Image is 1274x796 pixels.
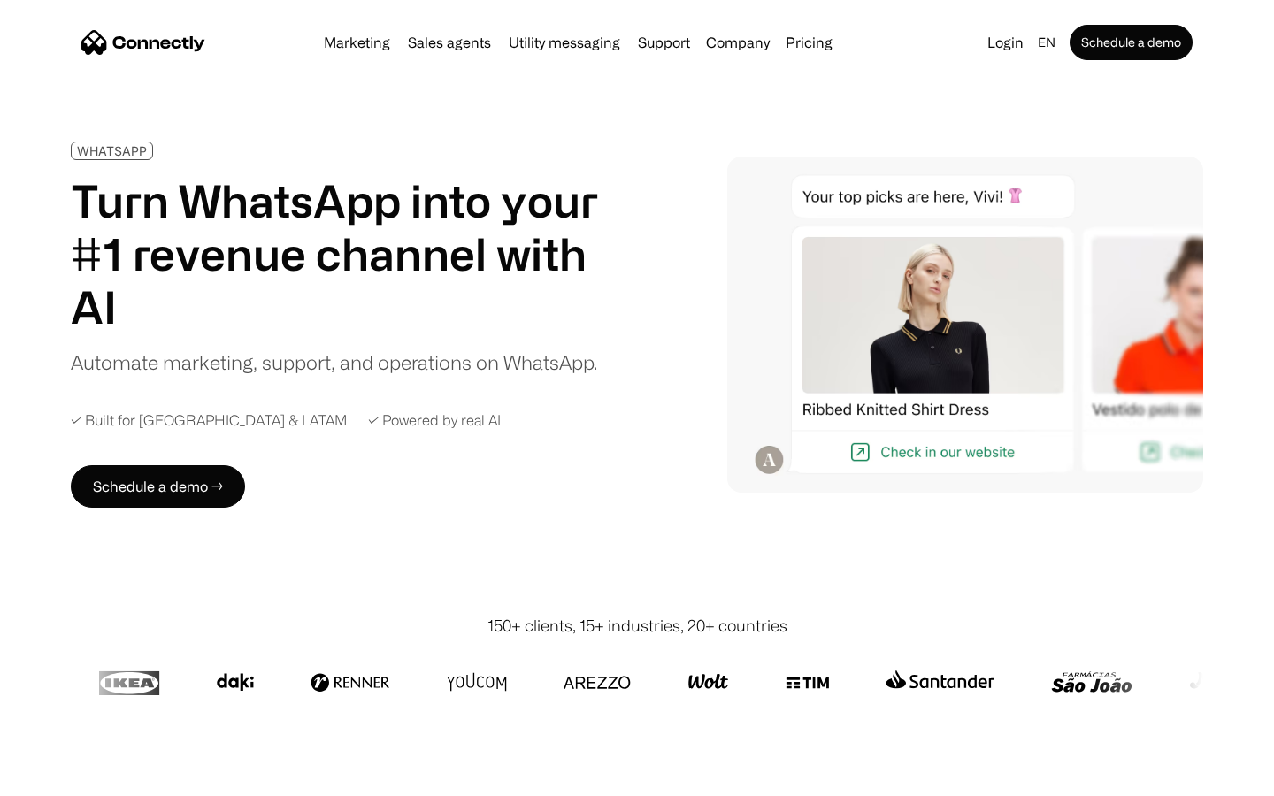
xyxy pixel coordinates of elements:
[631,35,697,50] a: Support
[487,614,787,638] div: 150+ clients, 15+ industries, 20+ countries
[401,35,498,50] a: Sales agents
[71,348,597,377] div: Automate marketing, support, and operations on WhatsApp.
[980,30,1031,55] a: Login
[71,412,347,429] div: ✓ Built for [GEOGRAPHIC_DATA] & LATAM
[502,35,627,50] a: Utility messaging
[71,174,619,333] h1: Turn WhatsApp into your #1 revenue channel with AI
[77,144,147,157] div: WHATSAPP
[1070,25,1193,60] a: Schedule a demo
[706,30,770,55] div: Company
[779,35,840,50] a: Pricing
[368,412,501,429] div: ✓ Powered by real AI
[317,35,397,50] a: Marketing
[1038,30,1055,55] div: en
[35,765,106,790] ul: Language list
[71,465,245,508] a: Schedule a demo →
[18,763,106,790] aside: Language selected: English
